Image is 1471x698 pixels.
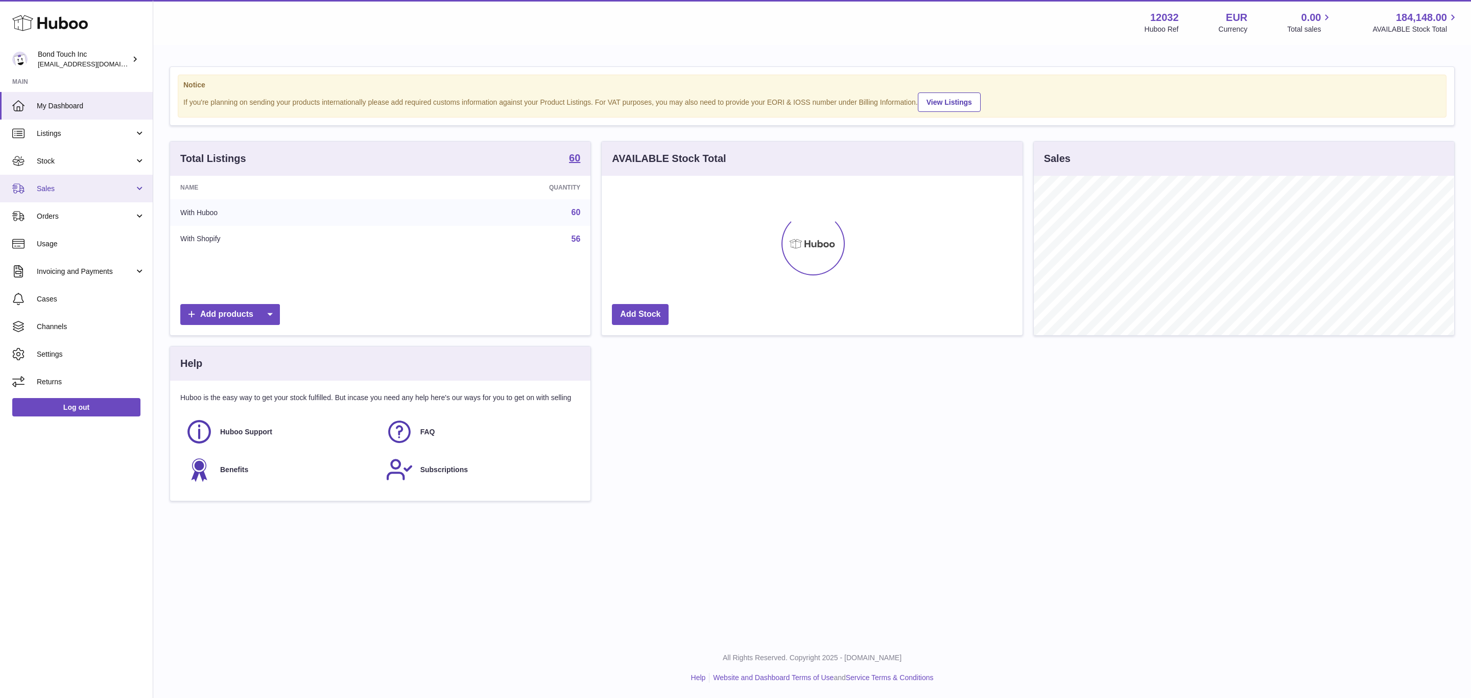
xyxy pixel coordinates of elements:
[37,239,145,249] span: Usage
[1145,25,1179,34] div: Huboo Ref
[183,80,1441,90] strong: Notice
[220,465,248,475] span: Benefits
[572,235,581,243] a: 56
[37,101,145,111] span: My Dashboard
[1287,25,1333,34] span: Total sales
[569,153,580,165] a: 60
[37,184,134,194] span: Sales
[161,653,1463,663] p: All Rights Reserved. Copyright 2025 - [DOMAIN_NAME]
[691,673,706,682] a: Help
[1219,25,1248,34] div: Currency
[170,226,397,252] td: With Shopify
[37,212,134,221] span: Orders
[709,673,933,683] li: and
[37,294,145,304] span: Cases
[37,322,145,332] span: Channels
[38,50,130,69] div: Bond Touch Inc
[569,153,580,163] strong: 60
[37,129,134,138] span: Listings
[170,199,397,226] td: With Huboo
[1287,11,1333,34] a: 0.00 Total sales
[386,418,576,446] a: FAQ
[386,456,576,483] a: Subscriptions
[180,357,202,370] h3: Help
[1044,152,1071,166] h3: Sales
[1150,11,1179,25] strong: 12032
[846,673,934,682] a: Service Terms & Conditions
[220,427,272,437] span: Huboo Support
[1396,11,1447,25] span: 184,148.00
[37,267,134,276] span: Invoicing and Payments
[12,398,140,416] a: Log out
[12,52,28,67] img: logistics@bond-touch.com
[38,60,150,68] span: [EMAIL_ADDRESS][DOMAIN_NAME]
[185,456,375,483] a: Benefits
[397,176,590,199] th: Quantity
[918,92,981,112] a: View Listings
[180,304,280,325] a: Add products
[37,377,145,387] span: Returns
[572,208,581,217] a: 60
[612,152,726,166] h3: AVAILABLE Stock Total
[170,176,397,199] th: Name
[1301,11,1321,25] span: 0.00
[37,350,145,359] span: Settings
[420,427,435,437] span: FAQ
[1226,11,1247,25] strong: EUR
[180,393,580,403] p: Huboo is the easy way to get your stock fulfilled. But incase you need any help here's our ways f...
[1372,11,1459,34] a: 184,148.00 AVAILABLE Stock Total
[180,152,246,166] h3: Total Listings
[612,304,669,325] a: Add Stock
[420,465,468,475] span: Subscriptions
[713,673,834,682] a: Website and Dashboard Terms of Use
[37,156,134,166] span: Stock
[183,91,1441,112] div: If you're planning on sending your products internationally please add required customs informati...
[1372,25,1459,34] span: AVAILABLE Stock Total
[185,418,375,446] a: Huboo Support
